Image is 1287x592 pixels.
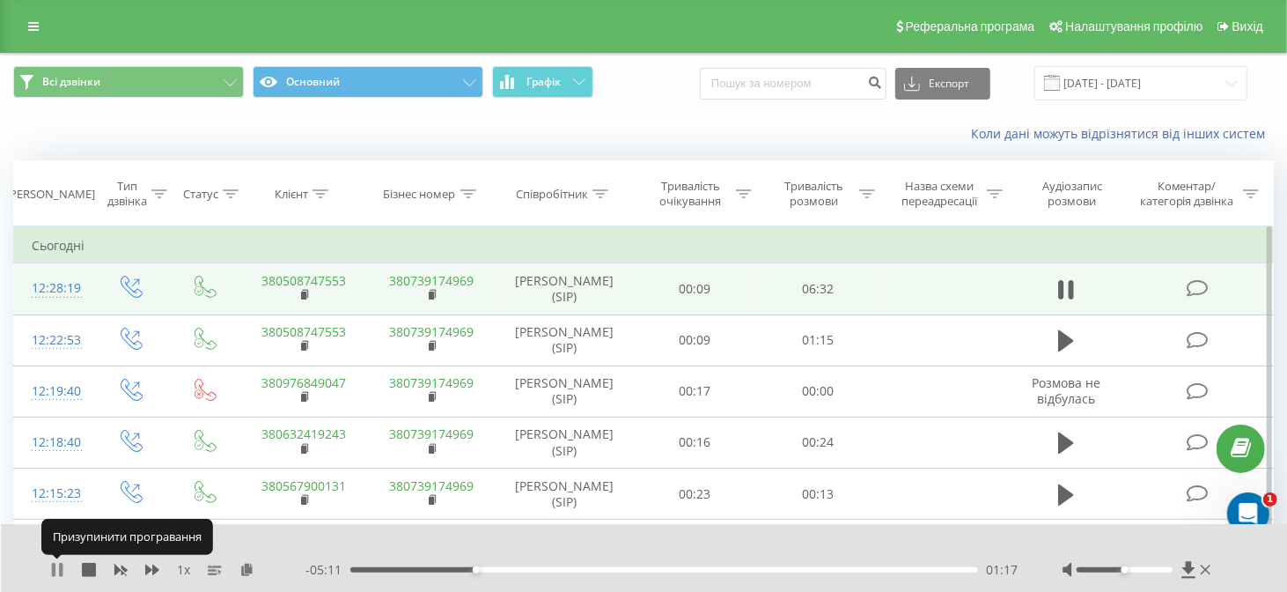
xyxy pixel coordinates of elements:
[634,314,757,366] td: 00:09
[496,469,633,520] td: [PERSON_NAME] (SIP)
[6,187,95,202] div: [PERSON_NAME]
[253,66,483,98] button: Основний
[1263,492,1277,507] span: 1
[13,66,244,98] button: Всі дзвінки
[756,366,879,417] td: 00:00
[473,566,480,573] div: Accessibility label
[971,125,1274,142] a: Коли дані можуть відрізнятися вiд інших систем
[183,187,218,202] div: Статус
[772,179,855,209] div: Тривалість розмови
[496,520,633,571] td: [PERSON_NAME] (SIP)
[177,561,190,579] span: 1 x
[1065,19,1202,33] span: Налаштування профілю
[32,323,75,358] div: 12:22:53
[261,425,346,442] a: 380632419243
[634,417,757,468] td: 00:16
[1032,374,1100,407] span: Розмова не відбулась
[42,75,100,89] span: Всі дзвінки
[389,374,474,391] a: 380739174969
[1227,492,1269,535] iframe: Intercom live chat
[261,323,346,340] a: 380508747553
[261,272,346,289] a: 380508747553
[1023,179,1121,209] div: Аудіозапис розмови
[496,263,633,314] td: [PERSON_NAME] (SIP)
[261,477,346,494] a: 380567900131
[516,187,588,202] div: Співробітник
[906,19,1035,33] span: Реферальна програма
[492,66,593,98] button: Графік
[650,179,732,209] div: Тривалість очікування
[634,520,757,571] td: 00:22
[496,366,633,417] td: [PERSON_NAME] (SIP)
[107,179,147,209] div: Тип дзвінка
[1136,179,1239,209] div: Коментар/категорія дзвінка
[756,520,879,571] td: 00:39
[756,417,879,468] td: 00:24
[634,263,757,314] td: 00:09
[496,314,633,366] td: [PERSON_NAME] (SIP)
[526,76,561,88] span: Графік
[756,263,879,314] td: 06:32
[1232,19,1263,33] span: Вихід
[756,469,879,520] td: 00:13
[1121,566,1128,573] div: Accessibility label
[634,469,757,520] td: 00:23
[389,272,474,289] a: 380739174969
[14,228,1274,263] td: Сьогодні
[32,271,75,306] div: 12:28:19
[389,425,474,442] a: 380739174969
[275,187,308,202] div: Клієнт
[634,366,757,417] td: 00:17
[756,314,879,366] td: 01:15
[700,68,886,100] input: Пошук за номером
[987,561,1019,579] span: 01:17
[261,374,346,391] a: 380976849047
[895,179,982,209] div: Назва схеми переадресації
[305,561,350,579] span: - 05:11
[32,374,75,409] div: 12:19:40
[895,68,990,100] button: Експорт
[384,187,456,202] div: Бізнес номер
[389,477,474,494] a: 380739174969
[496,417,633,468] td: [PERSON_NAME] (SIP)
[32,425,75,460] div: 12:18:40
[41,519,213,554] div: Призупинити програвання
[32,477,75,511] div: 12:15:23
[389,323,474,340] a: 380739174969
